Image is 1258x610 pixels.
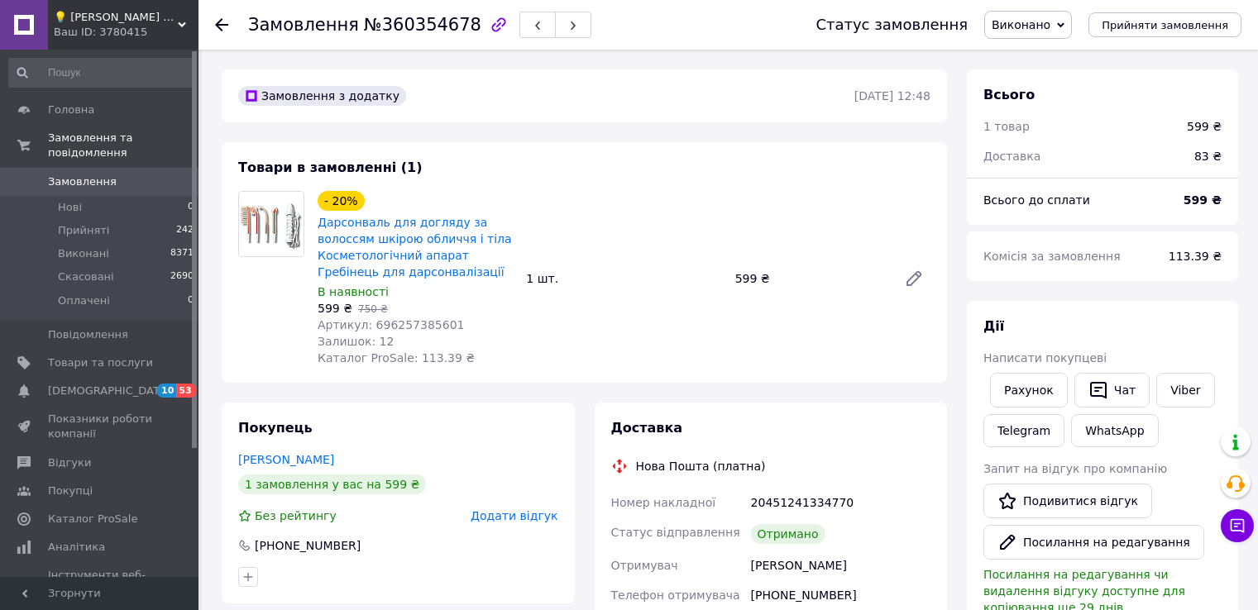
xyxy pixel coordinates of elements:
[238,420,313,436] span: Покупець
[238,474,426,494] div: 1 замовлення у вас на 599 ₴
[748,550,934,580] div: [PERSON_NAME]
[48,384,170,398] span: [DEMOGRAPHIC_DATA]
[318,302,352,315] span: 599 ₴
[990,373,1068,407] button: Рахунок
[48,412,153,441] span: Показники роботи компанії
[157,384,176,398] span: 10
[48,540,105,555] span: Аналітика
[188,200,194,215] span: 0
[176,384,195,398] span: 53
[54,10,178,25] span: 💡 SVITAЄ - Перевірена техніка для дому та гаджети для догляду за собою
[854,89,930,102] time: [DATE] 12:48
[519,267,728,290] div: 1 шт.
[1169,250,1222,263] span: 113.39 ₴
[48,355,153,370] span: Товари та послуги
[54,25,199,40] div: Ваш ID: 3780415
[611,559,678,572] span: Отримувач
[48,484,93,498] span: Покупці
[983,250,1121,263] span: Комісія за замовлення
[238,453,334,466] a: [PERSON_NAME]
[48,327,128,342] span: Повідомлення
[248,15,359,35] span: Замовлення
[358,303,388,315] span: 750 ₴
[983,87,1035,102] span: Всього
[816,17,968,33] div: Статус замовлення
[611,526,740,539] span: Статус відправлення
[751,524,825,544] div: Отримано
[318,191,365,211] div: - 20%
[318,335,394,348] span: Залишок: 12
[8,58,195,88] input: Пошук
[318,351,475,365] span: Каталог ProSale: 113.39 ₴
[318,216,512,279] a: Дарсонваль для догляду за волоссям шкірою обличчя і тіла Косметологічний апарат Гребінець для дар...
[58,200,82,215] span: Нові
[611,589,740,602] span: Телефон отримувача
[983,462,1167,475] span: Запит на відгук про компанію
[58,246,109,261] span: Виконані
[1074,373,1150,407] button: Чат
[983,484,1152,518] a: Подивитися відгук
[748,580,934,610] div: [PHONE_NUMBER]
[176,223,194,238] span: 242
[748,488,934,517] div: 20451241334770
[1184,193,1222,207] b: 599 ₴
[58,293,110,308] span: Оплачені
[1184,138,1232,174] div: 83 ₴
[48,131,199,160] span: Замовлення та повідомлення
[1187,118,1222,135] div: 599 ₴
[471,509,557,522] span: Додати відгук
[364,15,481,35] span: №360354678
[897,262,930,295] a: Редагувати
[983,318,1004,334] span: Дії
[983,120,1030,133] span: 1 товар
[253,537,362,554] div: [PHONE_NUMBER]
[239,192,304,256] img: Дарсонваль для догляду за волоссям шкірою обличчя і тіла Косметологічний апарат Гребінець для дар...
[48,568,153,598] span: Інструменти веб-майстра та SEO
[983,193,1090,207] span: Всього до сплати
[983,414,1064,447] a: Telegram
[170,269,194,284] span: 2690
[48,455,91,470] span: Відгуки
[238,160,423,175] span: Товари в замовленні (1)
[729,267,891,290] div: 599 ₴
[1156,373,1214,407] a: Viber
[632,458,770,474] div: Нова Пошта (платна)
[48,102,94,117] span: Головна
[58,223,109,238] span: Прийняті
[983,150,1040,163] span: Доставка
[1071,414,1158,447] a: WhatsApp
[983,525,1204,560] button: Посилання на редагування
[58,269,114,284] span: Скасовані
[318,318,464,331] span: Артикул: 696257385601
[611,496,716,509] span: Номер накладної
[48,512,137,527] span: Каталог ProSale
[611,420,683,436] span: Доставка
[48,174,117,189] span: Замовлення
[1088,12,1241,37] button: Прийняти замовлення
[170,246,194,261] span: 8371
[1221,509,1254,542] button: Чат з покупцем
[188,293,194,308] span: 0
[238,86,406,106] div: Замовлення з додатку
[983,351,1107,365] span: Написати покупцеві
[255,509,337,522] span: Без рейтингу
[992,18,1050,31] span: Виконано
[318,285,389,298] span: В наявності
[1102,19,1228,31] span: Прийняти замовлення
[215,17,228,33] div: Повернутися назад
